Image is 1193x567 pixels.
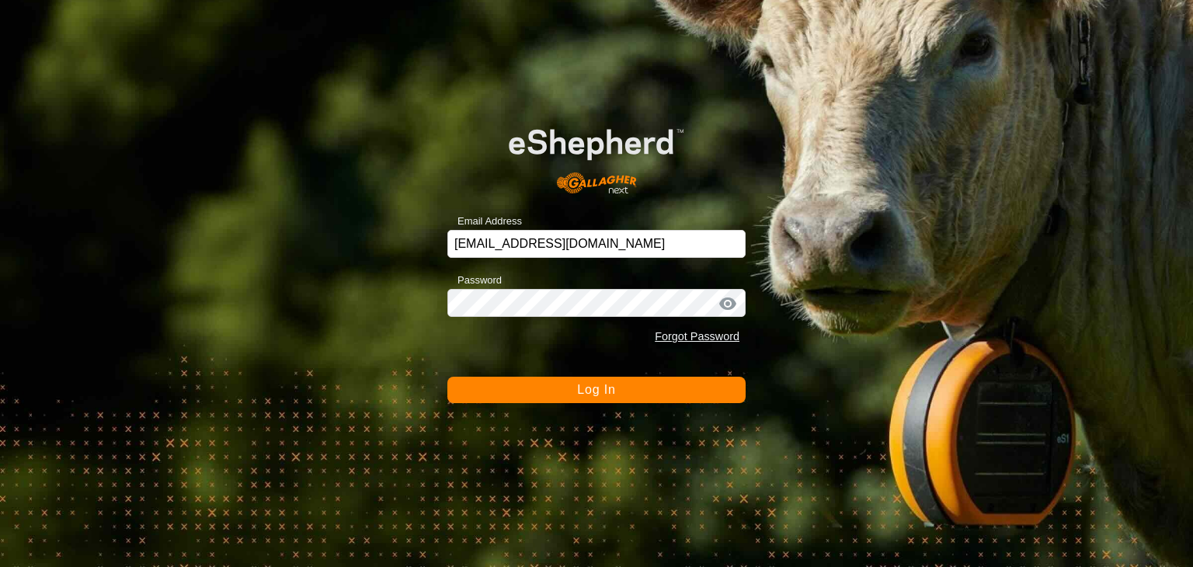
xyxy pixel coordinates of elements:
[577,383,615,396] span: Log In
[655,330,739,343] a: Forgot Password
[447,273,502,288] label: Password
[447,230,746,258] input: Email Address
[447,214,522,229] label: Email Address
[477,104,715,206] img: E-shepherd Logo
[447,377,746,403] button: Log In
